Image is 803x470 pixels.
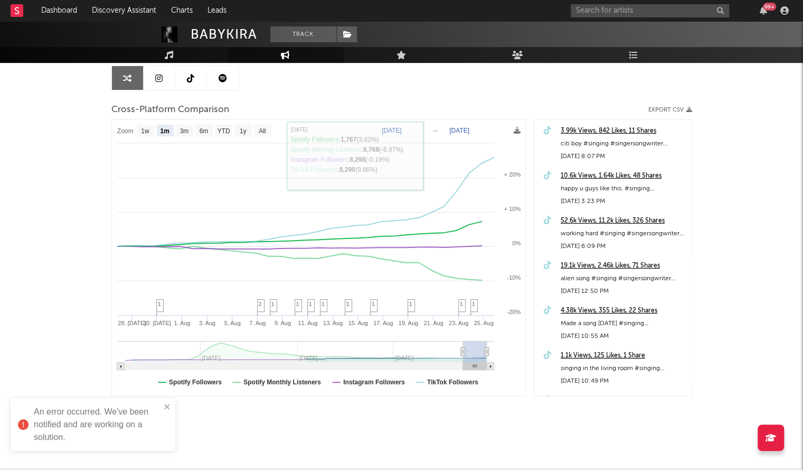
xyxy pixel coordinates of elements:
[174,320,190,326] text: 1. Aug
[348,320,367,326] text: 15. Aug
[448,320,468,326] text: 23. Aug
[249,320,266,326] text: 7. Aug
[561,170,686,182] a: 10.6k Views, 1.64k Likes, 48 Shares
[504,206,521,212] text: + 10%
[561,394,686,407] a: 9.26k Views, 1.01k Likes, 31 Shares
[512,240,521,246] text: 0%
[141,127,149,135] text: 1w
[271,301,275,307] span: 1
[160,127,169,135] text: 1m
[427,379,478,386] text: TikTok Followers
[561,227,686,240] div: working hard #singing #singersongwriter #producertok #producertok #newmusic #musicvideo
[118,320,146,326] text: 28. [DATE]
[199,127,208,135] text: 6m
[561,125,686,137] a: 3.99k Views, 842 Likes, 11 Shares
[34,406,160,444] div: An error occurred. We've been notified and are working on a solution.
[561,285,686,298] div: [DATE] 12:50 PM
[561,330,686,343] div: [DATE] 10:55 AM
[561,260,686,272] a: 19.1k Views, 2.46k Likes, 71 Shares
[309,301,312,307] span: 1
[373,320,393,326] text: 17. Aug
[298,320,317,326] text: 11. Aug
[274,320,290,326] text: 9. Aug
[259,301,262,307] span: 2
[398,320,418,326] text: 19. Aug
[143,320,171,326] text: 30. [DATE]
[460,301,463,307] span: 1
[561,362,686,375] div: singing in the living room #singing #singersongwriter #producertok #musicvideo #rnb
[180,127,188,135] text: 3m
[217,127,230,135] text: YTD
[243,379,321,386] text: Spotify Monthly Listeners
[474,320,493,326] text: 25. Aug
[561,215,686,227] a: 52.6k Views, 11.2k Likes, 326 Shares
[507,274,521,281] text: -10%
[259,127,266,135] text: All
[270,26,336,42] button: Track
[507,309,521,315] text: -20%
[382,127,402,134] text: [DATE]
[763,3,776,11] div: 99 +
[504,171,521,178] text: + 20%
[561,195,686,208] div: [DATE] 3:23 PM
[561,240,686,253] div: [DATE] 6:09 PM
[561,317,686,330] div: Made a song [DATE] #singing #singersongwriter #producertok #musicvideo #babykira #newmusic
[164,402,171,412] button: close
[561,150,686,163] div: [DATE] 8:07 PM
[372,301,375,307] span: 1
[346,301,349,307] span: 1
[343,379,405,386] text: Instagram Followers
[449,127,469,134] text: [DATE]
[158,301,161,307] span: 1
[423,320,443,326] text: 21. Aug
[169,379,222,386] text: Spotify Followers
[760,6,767,15] button: 99+
[323,320,342,326] text: 13. Aug
[561,349,686,362] a: 1.1k Views, 125 Likes, 1 Share
[224,320,240,326] text: 5. Aug
[117,127,134,135] text: Zoom
[296,301,299,307] span: 1
[561,272,686,285] div: alien song #singing #singersongwriter #producertok #rnb #babykira #newmusic #musicvideo
[571,4,729,17] input: Search for artists
[199,320,215,326] text: 3. Aug
[432,127,438,134] text: →
[648,107,692,113] button: Export CSV
[239,127,246,135] text: 1y
[322,301,325,307] span: 1
[111,104,229,116] span: Cross-Platform Comparison
[191,26,257,42] div: BABYKIRA
[409,301,412,307] span: 1
[561,305,686,317] a: 4.38k Views, 355 Likes, 22 Shares
[561,182,686,195] div: happy u guys like this. #singing #singersongwriter #rnb #babykira #musicvideo #musicvideo
[472,301,475,307] span: 1
[561,137,686,150] div: citi boy #singing #singersongwriter #producertok #musicvideo #babykira #newmusic #rnb
[561,375,686,388] div: [DATE] 10:49 PM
